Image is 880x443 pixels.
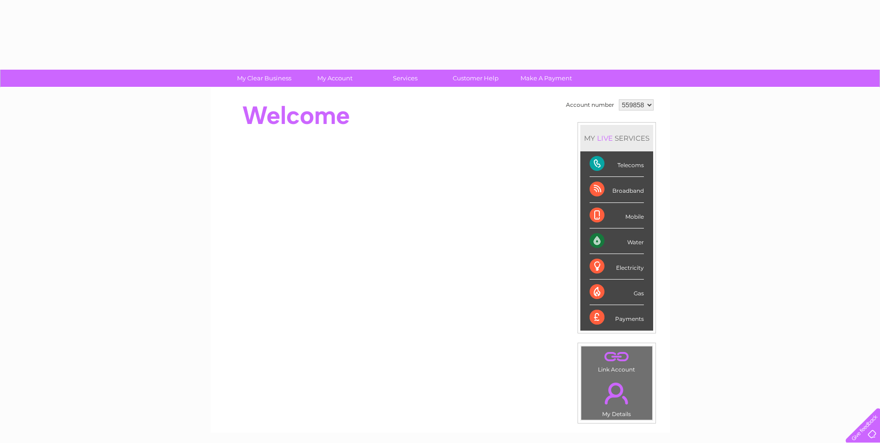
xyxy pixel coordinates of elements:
a: My Account [296,70,373,87]
div: MY SERVICES [580,125,653,151]
a: . [584,377,650,410]
div: Gas [590,280,644,305]
a: My Clear Business [226,70,302,87]
td: Account number [564,97,617,113]
div: Mobile [590,203,644,228]
div: Electricity [590,254,644,280]
a: Make A Payment [508,70,585,87]
div: Water [590,228,644,254]
a: Customer Help [437,70,514,87]
a: Services [367,70,443,87]
td: Link Account [581,346,653,375]
div: Payments [590,305,644,330]
a: . [584,349,650,365]
div: Broadband [590,177,644,202]
div: Telecoms [590,151,644,177]
td: My Details [581,375,653,420]
div: LIVE [595,134,615,143]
